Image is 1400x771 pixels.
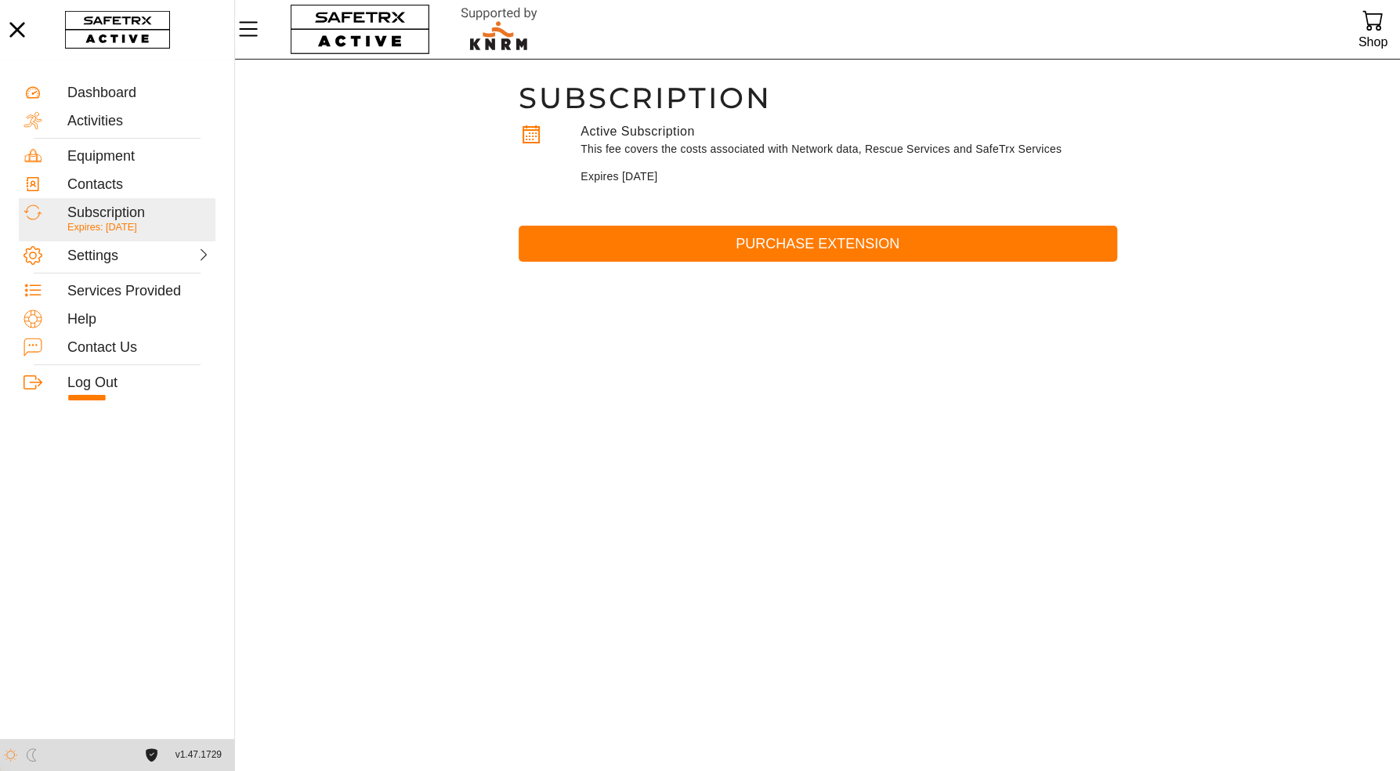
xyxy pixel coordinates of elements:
span: Expires: [DATE] [67,222,137,233]
h1: Subscription [519,80,1117,116]
button: Menu [235,13,274,45]
img: Activities.svg [24,111,42,130]
button: v1.47.1729 [166,742,231,768]
label: Active Subscription [581,125,695,138]
div: Settings [67,248,136,265]
span: v1.47.1729 [175,747,222,763]
div: Equipment [67,148,211,165]
img: ModeLight.svg [4,748,17,762]
div: Shop [1358,31,1387,52]
div: Activities [67,113,211,130]
p: This fee covers the costs associated with Network data, Rescue Services and SafeTrx Services [581,141,1116,157]
div: Contacts [67,176,211,194]
div: Help [67,311,211,328]
img: ModeDark.svg [25,748,38,762]
div: Contact Us [67,339,211,357]
div: Subscription [67,205,211,222]
div: Log Out [67,375,211,392]
img: Help.svg [24,309,42,328]
p: Expires [DATE] [581,169,1116,185]
button: Purchase Extension [519,226,1117,262]
div: Services Provided [67,283,211,300]
img: Subscription.svg [24,203,42,222]
img: ContactUs.svg [24,338,42,357]
img: RescueLogo.svg [443,4,555,55]
img: Equipment.svg [24,147,42,165]
div: Dashboard [67,85,211,102]
span: Purchase Extension [531,232,1105,256]
a: License Agreement [141,748,162,762]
